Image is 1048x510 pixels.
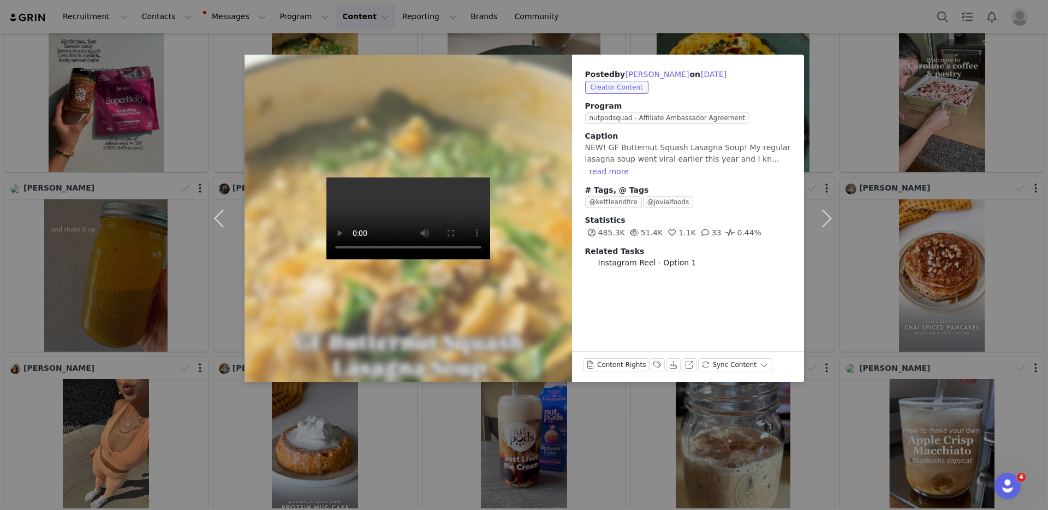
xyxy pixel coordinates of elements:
[585,113,754,122] a: nutpodsquad - Affiliate Ambassador Agreement
[585,112,750,124] span: nutpodsquad - Affiliate Ambassador Agreement
[665,228,695,237] span: 1.1K
[585,247,645,256] span: Related Tasks
[1017,473,1026,482] span: 4
[585,132,618,140] span: Caption
[585,81,648,94] span: Creator Content
[724,228,761,237] span: 0.44%
[585,143,791,163] span: NEW! GF Butternut Squash Lasagna Soup! My regular lasagna soup went viral earlier this year and I...
[585,196,642,208] span: @kettleandfire
[700,68,727,81] button: [DATE]
[643,196,694,208] span: @jovialfoods
[995,473,1021,499] iframe: Intercom live chat
[598,257,696,269] span: Instagram Reel - Option 1
[699,228,722,237] span: 33
[585,216,626,224] span: Statistics
[585,70,728,79] span: Posted on
[698,358,772,371] button: Sync Content
[585,228,625,237] span: 485.3K
[585,100,791,112] span: Program
[625,68,689,81] button: [PERSON_NAME]
[585,186,649,194] span: # Tags, @ Tags
[628,228,663,237] span: 51.4K
[585,165,633,178] button: read more
[583,358,649,371] button: Content Rights
[615,70,689,79] span: by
